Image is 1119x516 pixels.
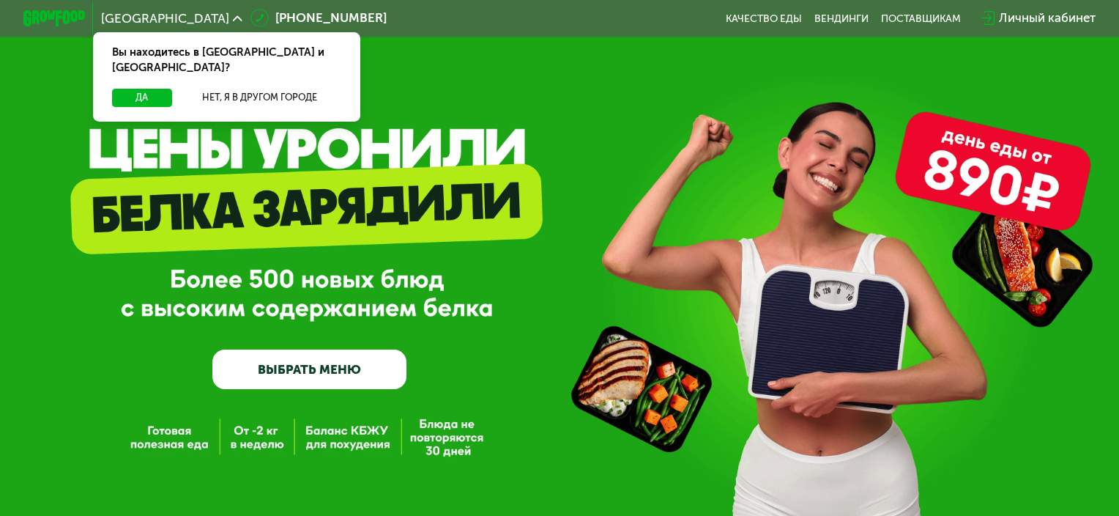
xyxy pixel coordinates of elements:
[726,12,802,25] a: Качество еды
[178,89,342,107] button: Нет, я в другом городе
[881,12,961,25] div: поставщикам
[112,89,172,107] button: Да
[101,12,229,25] span: [GEOGRAPHIC_DATA]
[93,32,360,88] div: Вы находитесь в [GEOGRAPHIC_DATA] и [GEOGRAPHIC_DATA]?
[999,9,1096,27] div: Личный кабинет
[250,9,387,27] a: [PHONE_NUMBER]
[814,12,869,25] a: Вендинги
[212,350,406,388] a: ВЫБРАТЬ МЕНЮ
